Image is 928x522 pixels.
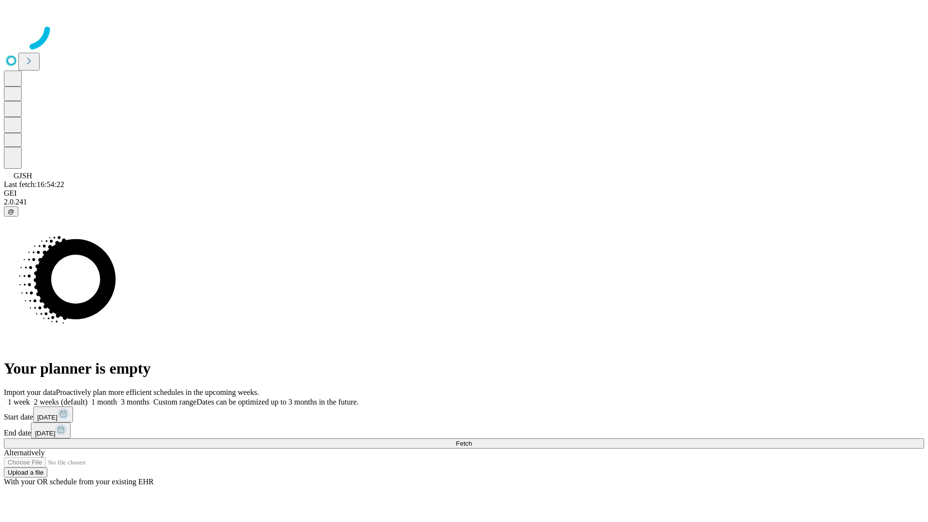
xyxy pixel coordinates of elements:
[4,449,44,457] span: Alternatively
[4,406,924,422] div: Start date
[31,422,71,438] button: [DATE]
[197,398,359,406] span: Dates can be optimized up to 3 months in the future.
[153,398,196,406] span: Custom range
[121,398,149,406] span: 3 months
[91,398,117,406] span: 1 month
[8,398,30,406] span: 1 week
[33,406,73,422] button: [DATE]
[4,206,18,217] button: @
[8,208,14,215] span: @
[4,467,47,478] button: Upload a file
[456,440,472,447] span: Fetch
[35,430,55,437] span: [DATE]
[56,388,259,396] span: Proactively plan more efficient schedules in the upcoming weeks.
[14,172,32,180] span: GJSH
[4,478,154,486] span: With your OR schedule from your existing EHR
[4,180,64,188] span: Last fetch: 16:54:22
[4,388,56,396] span: Import your data
[4,198,924,206] div: 2.0.241
[37,414,58,421] span: [DATE]
[4,189,924,198] div: GEI
[4,360,924,377] h1: Your planner is empty
[34,398,87,406] span: 2 weeks (default)
[4,438,924,449] button: Fetch
[4,422,924,438] div: End date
